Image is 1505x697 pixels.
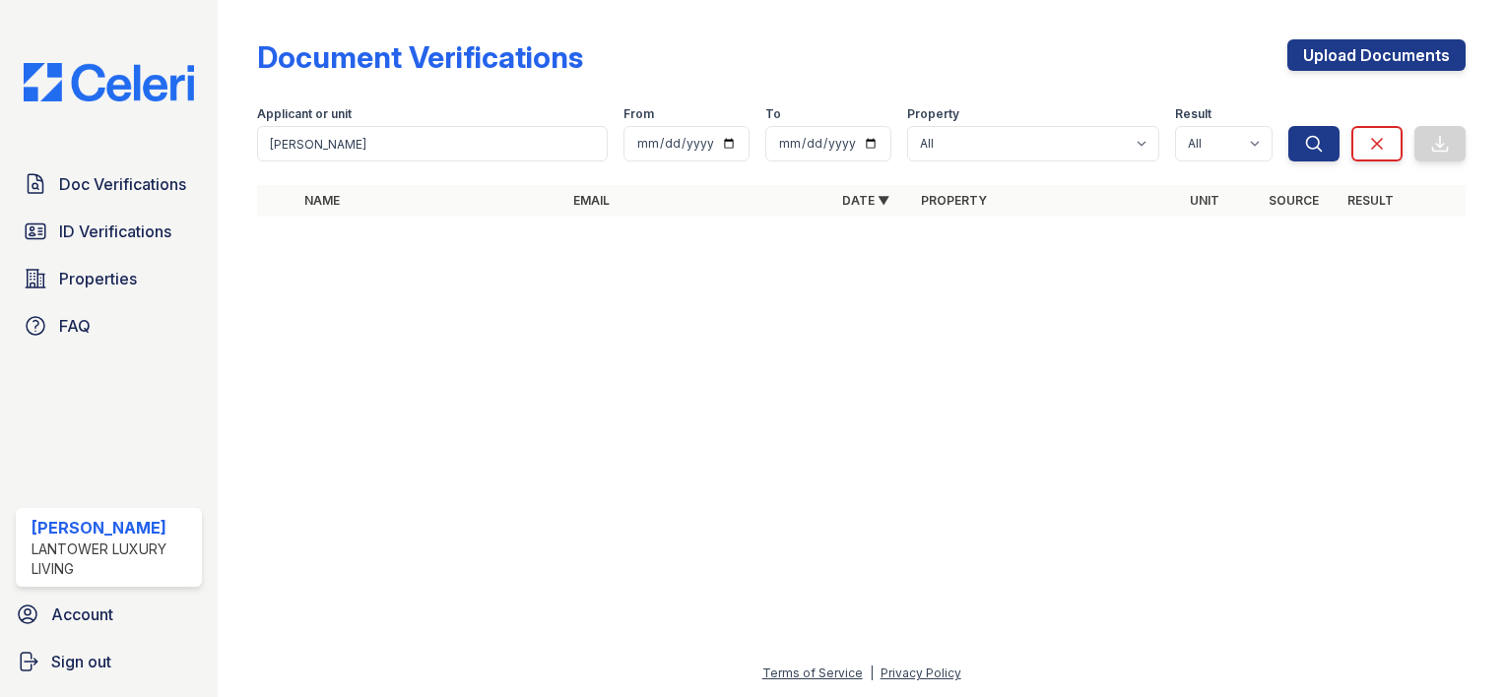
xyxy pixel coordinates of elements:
input: Search by name, email, or unit number [257,126,608,161]
a: FAQ [16,306,202,346]
div: [PERSON_NAME] [32,516,194,539]
a: ID Verifications [16,212,202,251]
a: Property [921,193,987,208]
div: | [870,665,874,680]
label: To [765,106,781,122]
a: Source [1269,193,1319,208]
a: Unit [1190,193,1219,208]
div: Lantower Luxury Living [32,539,194,579]
a: Date ▼ [842,193,889,208]
label: Result [1175,106,1211,122]
a: Properties [16,259,202,298]
a: Terms of Service [762,665,863,680]
div: Document Verifications [257,39,583,75]
span: Doc Verifications [59,172,186,196]
a: Result [1347,193,1394,208]
a: Privacy Policy [881,665,961,680]
span: Account [51,602,113,626]
span: FAQ [59,314,91,338]
label: Property [907,106,959,122]
label: Applicant or unit [257,106,352,122]
img: CE_Logo_Blue-a8612792a0a2168367f1c8372b55b34899dd931a85d93a1a3d3e32e68fde9ad4.png [8,63,210,101]
a: Doc Verifications [16,164,202,204]
label: From [623,106,654,122]
span: Properties [59,267,137,290]
a: Upload Documents [1287,39,1466,71]
a: Account [8,595,210,634]
span: ID Verifications [59,220,171,243]
a: Name [304,193,340,208]
a: Sign out [8,642,210,681]
span: Sign out [51,650,111,673]
a: Email [573,193,610,208]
